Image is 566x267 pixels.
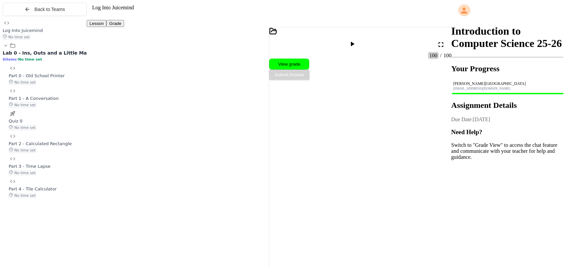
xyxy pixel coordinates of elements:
span: [DATE] [473,117,490,122]
button: Lesson [87,20,106,27]
button: View grade [269,59,309,70]
span: No time set [9,125,36,130]
span: / [440,53,441,58]
span: No time set [9,148,36,153]
span: Lab 0 - Ins, Outs and a Little Math [3,50,92,56]
span: Part 1 - A Conversation [9,96,59,101]
button: Grade [106,20,124,27]
span: No time set [9,80,36,85]
button: Submit Answer [269,70,310,80]
span: Part 3 - Time Lapse [9,164,50,169]
span: Part 4 - Tile Calculator [9,186,57,191]
h2: Your Progress [451,64,563,73]
span: Submit Answer [274,72,304,77]
div: [PERSON_NAME][GEOGRAPHIC_DATA] [453,81,561,86]
div: My Account [451,3,563,18]
span: Log Into Juicemind [92,5,134,10]
span: Quiz 0 [9,119,22,124]
span: 100 [442,53,452,58]
span: Part 2 - Calculated Rectangle [9,141,72,146]
h1: Introduction to Computer Science 25-26 [451,25,563,50]
span: 100 [428,52,439,59]
h3: Need Help? [451,129,563,136]
span: Part 0 - Old School Printer [9,73,65,78]
span: No time set [3,35,30,40]
p: Switch to "Grade View" to access the chat feature and communicate with your teacher for help and ... [451,142,563,160]
span: No time set [9,193,36,198]
h2: Assignment Details [451,101,563,110]
span: Log Into Juicemind [3,28,43,33]
span: Due Date: [451,117,473,122]
span: Back to Teams [34,7,65,12]
span: No time set [9,170,36,175]
span: • [17,57,18,62]
span: No time set [18,57,42,62]
span: 6 items [3,57,17,62]
div: [EMAIL_ADDRESS][DOMAIN_NAME] [453,87,561,90]
button: Back to Teams [3,3,87,16]
span: No time set [9,103,36,108]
